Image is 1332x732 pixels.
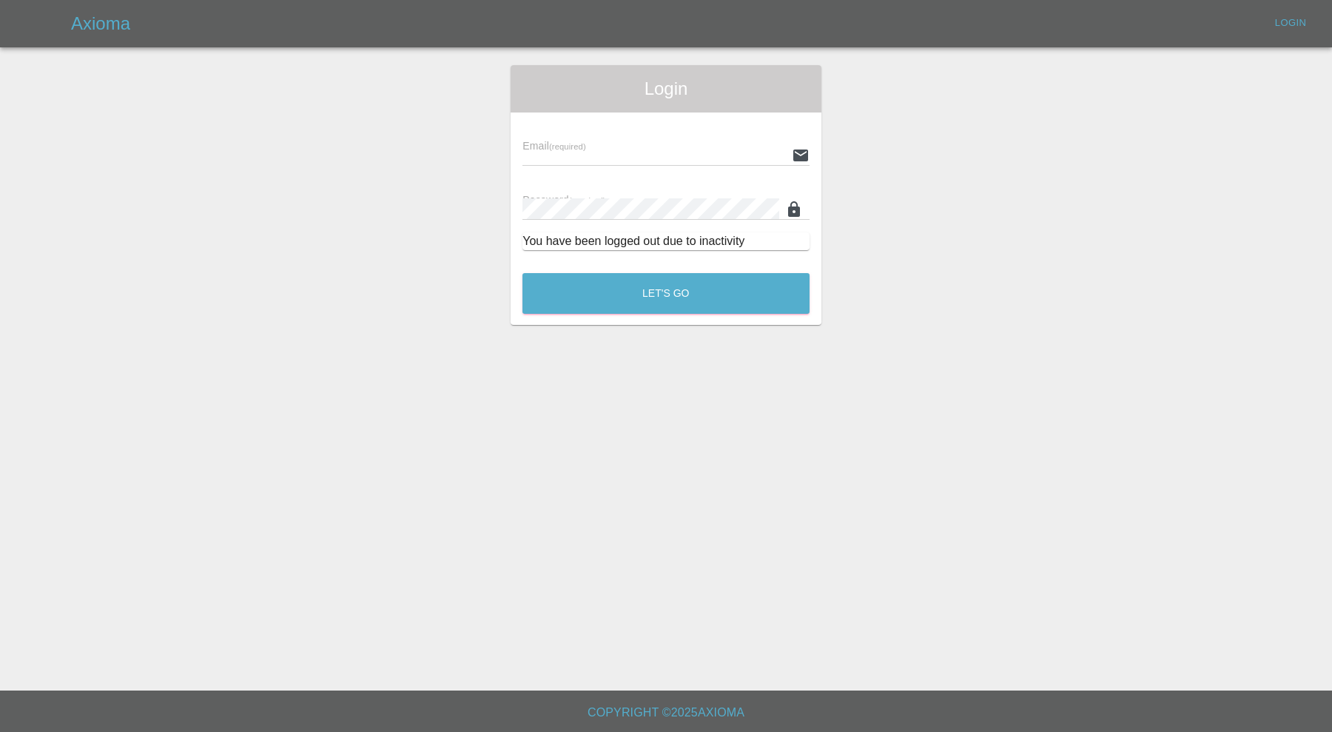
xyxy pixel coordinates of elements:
small: (required) [549,142,586,151]
a: Login [1267,12,1314,35]
span: Login [522,77,810,101]
h5: Axioma [71,12,130,36]
button: Let's Go [522,273,810,314]
div: You have been logged out due to inactivity [522,232,810,250]
h6: Copyright © 2025 Axioma [12,702,1320,723]
small: (required) [569,196,606,205]
span: Password [522,194,605,206]
span: Email [522,140,585,152]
